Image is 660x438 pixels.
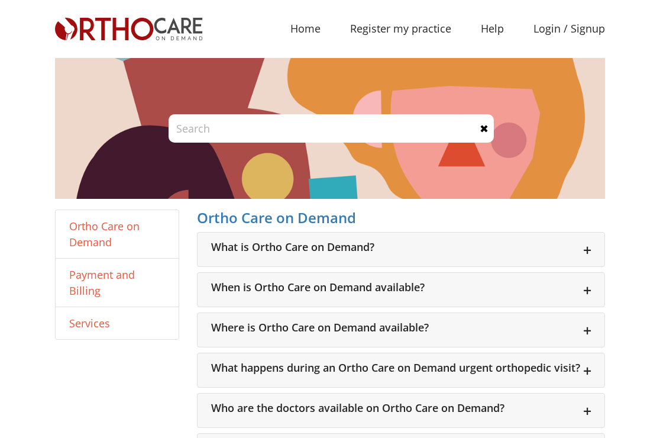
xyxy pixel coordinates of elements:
h6: Who are the doctors available on Ortho Care on Demand? [211,402,591,415]
a: Services [69,316,110,330]
h5: Ortho Care on Demand [197,210,605,227]
a: Ortho Care on Demand [69,219,140,249]
h6: What happens during an Ortho Care on Demand urgent orthopedic visit? [211,362,591,375]
h6: Where is Ortho Care on Demand available? [211,321,591,334]
input: Search [169,114,494,143]
h6: When is Ortho Care on Demand available? [211,281,591,294]
a: Register my practice [335,15,466,42]
a: Help [466,15,519,42]
a: Home [276,15,335,42]
h6: What is Ortho Care on Demand? [211,241,591,254]
button: ✖ [476,120,492,137]
a: Payment and Billing [69,268,135,298]
a: Login / Signup [519,21,620,37]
